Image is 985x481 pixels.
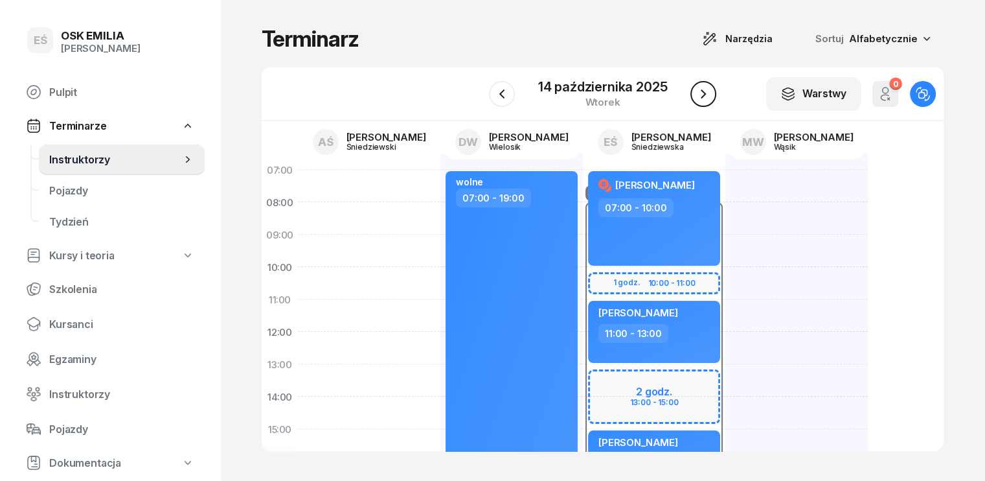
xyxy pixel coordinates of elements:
[538,80,668,93] div: 14 października 2025
[262,283,298,316] div: 11:00
[49,457,121,469] span: Dokumentacja
[489,132,569,142] div: [PERSON_NAME]
[742,137,764,148] span: MW
[262,27,359,51] h1: Terminarz
[16,449,205,477] a: Dokumentacja
[459,137,478,148] span: DW
[49,216,194,228] span: Tydzień
[39,206,205,237] a: Tydzień
[49,423,194,436] span: Pojazdy
[49,185,194,197] span: Pojazdy
[49,283,194,296] span: Szkolenia
[16,241,205,270] a: Kursy i teoria
[631,132,711,142] div: [PERSON_NAME]
[262,348,298,381] div: 13:00
[49,120,106,132] span: Terminarze
[16,111,205,140] a: Terminarze
[815,33,846,45] span: Sortuj
[730,125,864,159] a: MW[PERSON_NAME]Wąsik
[49,250,115,262] span: Kursy i teoria
[262,413,298,445] div: 15:00
[262,154,298,186] div: 07:00
[889,77,901,89] div: 0
[598,324,668,343] div: 11:00 - 13:00
[346,143,409,151] div: Śniedziewski
[587,125,721,159] a: EŚ[PERSON_NAME]Śniedziewska
[604,137,617,148] span: EŚ
[631,143,694,151] div: Śniedziewska
[725,31,773,47] span: Narzędzia
[16,344,205,375] a: Egzaminy
[456,189,531,207] div: 07:00 - 19:00
[615,179,695,191] span: [PERSON_NAME]
[538,97,668,107] div: wtorek
[262,381,298,413] div: 14:00
[16,309,205,340] a: Kursanci
[774,132,854,142] div: [PERSON_NAME]
[49,353,194,366] span: Egzaminy
[49,318,194,331] span: Kursanci
[16,76,205,108] a: Pulpit
[34,35,47,46] span: EŚ
[49,154,181,166] span: Instruktorzy
[872,81,898,107] button: 0
[774,143,836,151] div: Wąsik
[800,27,944,51] button: Sortuj Alfabetycznie
[39,175,205,206] a: Pojazdy
[39,144,205,175] a: Instruktorzy
[849,32,918,45] span: Alfabetycznie
[262,186,298,218] div: 08:00
[302,125,436,159] a: AŚ[PERSON_NAME]Śniedziewski
[766,77,861,111] button: Warstwy
[262,251,298,283] div: 10:00
[456,176,483,187] div: wolne
[445,125,579,159] a: DW[PERSON_NAME]Wielosik
[346,132,426,142] div: [PERSON_NAME]
[598,198,674,217] div: 07:00 - 10:00
[49,86,194,99] span: Pulpit
[61,43,141,54] div: [PERSON_NAME]
[690,26,784,52] button: Narzędzia
[262,218,298,251] div: 09:00
[16,379,205,410] a: Instruktorzy
[598,307,678,319] span: [PERSON_NAME]
[318,137,334,148] span: AŚ
[780,86,846,102] div: Warstwy
[598,436,678,449] span: [PERSON_NAME]
[49,388,194,401] span: Instruktorzy
[16,274,205,305] a: Szkolenia
[61,30,141,41] div: OSK EMILIA
[489,143,551,151] div: Wielosik
[262,445,298,478] div: 16:00
[16,414,205,445] a: Pojazdy
[262,316,298,348] div: 12:00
